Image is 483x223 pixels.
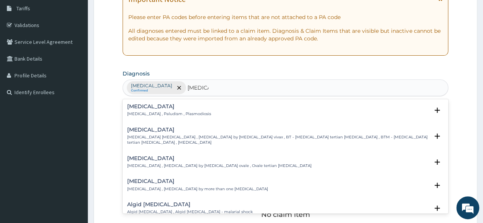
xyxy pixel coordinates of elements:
[16,5,30,12] span: Tariffs
[433,181,442,190] i: open select status
[128,13,443,21] p: Please enter PA codes before entering items that are not attached to a PA code
[14,38,31,57] img: d_794563401_company_1708531726252_794563401
[44,64,105,141] span: We're online!
[261,211,310,218] p: No claim item
[127,178,268,184] h4: [MEDICAL_DATA]
[433,106,442,115] i: open select status
[176,84,183,91] span: remove selection option
[127,104,211,109] h4: [MEDICAL_DATA]
[125,4,144,22] div: Minimize live chat window
[433,204,442,213] i: open select status
[4,145,145,172] textarea: Type your message and hit 'Enter'
[127,156,312,161] h4: [MEDICAL_DATA]
[131,83,172,89] p: [MEDICAL_DATA]
[123,70,150,77] label: Diagnosis
[128,27,443,42] p: All diagnoses entered must be linked to a claim item. Diagnosis & Claim Items that are visible bu...
[40,43,128,53] div: Chat with us now
[127,111,211,117] p: [MEDICAL_DATA] , Paludism , Plasmodiosis
[127,186,268,192] p: [MEDICAL_DATA] , [MEDICAL_DATA] by more than one [MEDICAL_DATA]
[127,202,253,207] h4: Algid [MEDICAL_DATA]
[127,127,429,133] h4: [MEDICAL_DATA]
[433,132,442,141] i: open select status
[131,89,172,93] small: Confirmed
[433,157,442,167] i: open select status
[127,135,429,146] p: [MEDICAL_DATA] [MEDICAL_DATA] , [MEDICAL_DATA] by [MEDICAL_DATA] vivax , BT - [MEDICAL_DATA] tert...
[127,163,312,168] p: [MEDICAL_DATA] , [MEDICAL_DATA] by [MEDICAL_DATA] ovale , Ovale tertian [MEDICAL_DATA]
[127,209,253,215] p: Algid [MEDICAL_DATA] , Algid [MEDICAL_DATA] - malarial shock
